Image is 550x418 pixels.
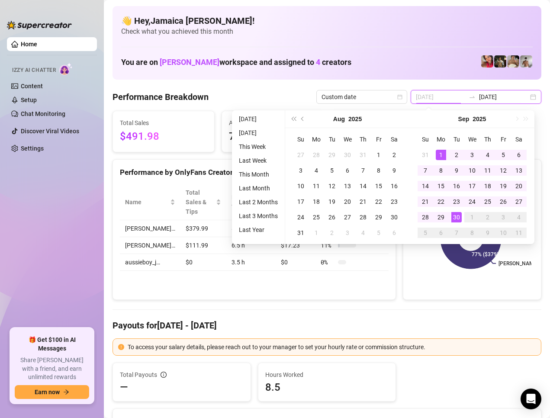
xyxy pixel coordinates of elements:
[226,237,276,254] td: 6.5 h
[324,178,340,194] td: 2025-08-12
[293,209,309,225] td: 2025-08-24
[296,196,306,207] div: 17
[482,196,493,207] div: 25
[371,209,386,225] td: 2025-08-29
[371,225,386,241] td: 2025-09-05
[340,194,355,209] td: 2025-08-20
[495,194,511,209] td: 2025-09-26
[420,181,431,191] div: 14
[324,132,340,147] th: Tu
[418,194,433,209] td: 2025-09-21
[467,196,477,207] div: 24
[358,150,368,160] div: 31
[327,212,337,222] div: 26
[120,129,207,145] span: $491.98
[128,342,536,352] div: To access your salary details, please reach out to your manager to set your hourly rate or commis...
[397,94,402,100] span: calendar
[358,196,368,207] div: 21
[420,228,431,238] div: 5
[342,150,353,160] div: 30
[436,150,446,160] div: 1
[298,110,308,128] button: Previous month (PageUp)
[433,163,449,178] td: 2025-09-08
[386,225,402,241] td: 2025-09-06
[355,178,371,194] td: 2025-08-14
[289,110,298,128] button: Last year (Control + left)
[342,196,353,207] div: 20
[464,209,480,225] td: 2025-10-01
[235,128,281,138] li: [DATE]
[340,178,355,194] td: 2025-08-13
[309,163,324,178] td: 2025-08-04
[514,196,524,207] div: 27
[436,196,446,207] div: 22
[480,178,495,194] td: 2025-09-18
[464,178,480,194] td: 2025-09-17
[436,228,446,238] div: 6
[482,150,493,160] div: 4
[21,128,79,135] a: Discover Viral Videos
[514,212,524,222] div: 4
[342,165,353,176] div: 6
[418,178,433,194] td: 2025-09-14
[293,132,309,147] th: Su
[160,58,219,67] span: [PERSON_NAME]
[15,356,89,382] span: Share [PERSON_NAME] with a friend, and earn unlimited rewards
[235,183,281,193] li: Last Month
[125,197,168,207] span: Name
[449,163,464,178] td: 2025-09-09
[120,380,128,394] span: —
[464,132,480,147] th: We
[449,209,464,225] td: 2025-09-30
[118,344,124,350] span: exclamation-circle
[449,147,464,163] td: 2025-09-02
[386,194,402,209] td: 2025-08-23
[436,212,446,222] div: 29
[511,225,527,241] td: 2025-10-11
[449,225,464,241] td: 2025-10-07
[511,147,527,163] td: 2025-09-06
[386,163,402,178] td: 2025-08-09
[293,147,309,163] td: 2025-07-27
[296,181,306,191] div: 10
[324,225,340,241] td: 2025-09-02
[418,147,433,163] td: 2025-08-31
[495,178,511,194] td: 2025-09-19
[293,178,309,194] td: 2025-08-10
[480,194,495,209] td: 2025-09-25
[373,150,384,160] div: 1
[373,228,384,238] div: 5
[121,58,351,67] h1: You are on workspace and assigned to creators
[311,228,322,238] div: 1
[309,147,324,163] td: 2025-07-28
[451,228,462,238] div: 7
[498,212,508,222] div: 3
[449,194,464,209] td: 2025-09-23
[296,165,306,176] div: 3
[451,212,462,222] div: 30
[498,181,508,191] div: 19
[180,254,226,271] td: $0
[467,181,477,191] div: 17
[265,370,389,379] span: Hours Worked
[436,181,446,191] div: 15
[389,212,399,222] div: 30
[389,181,399,191] div: 16
[113,91,209,103] h4: Performance Breakdown
[480,209,495,225] td: 2025-10-02
[186,188,214,216] span: Total Sales & Tips
[35,389,60,395] span: Earn now
[386,209,402,225] td: 2025-08-30
[324,209,340,225] td: 2025-08-26
[511,178,527,194] td: 2025-09-20
[15,385,89,399] button: Earn nowarrow-right
[511,163,527,178] td: 2025-09-13
[340,225,355,241] td: 2025-09-03
[333,110,345,128] button: Choose a month
[321,257,335,267] span: 0 %
[327,228,337,238] div: 2
[498,196,508,207] div: 26
[480,225,495,241] td: 2025-10-09
[386,132,402,147] th: Sa
[464,194,480,209] td: 2025-09-24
